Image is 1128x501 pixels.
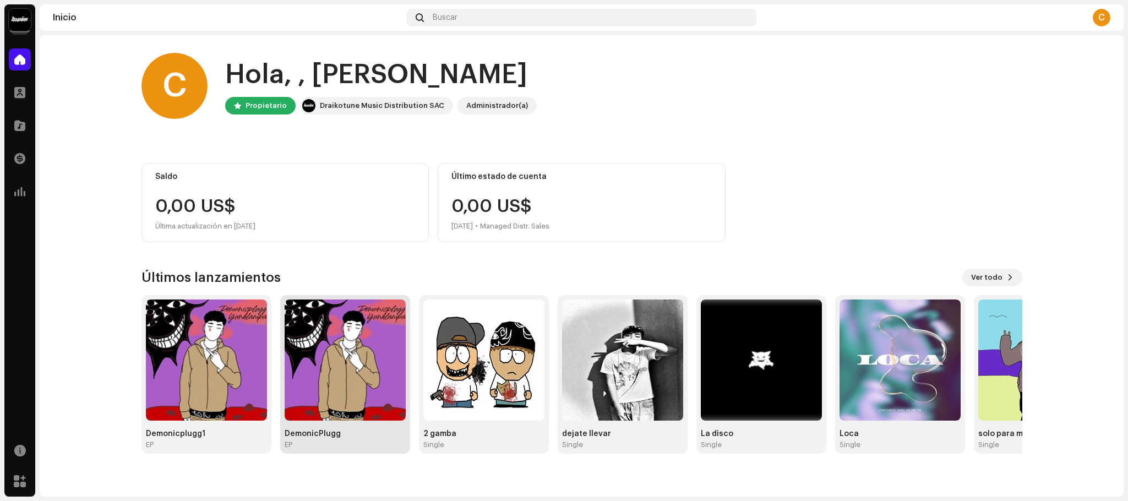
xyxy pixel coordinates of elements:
[562,429,683,438] div: dejate llevar
[9,9,31,31] img: 10370c6a-d0e2-4592-b8a2-38f444b0ca44
[1093,9,1110,26] div: C
[438,163,726,242] re-o-card-value: Último estado de cuenta
[562,440,583,449] div: Single
[840,429,961,438] div: Loca
[423,429,544,438] div: 2 gamba
[302,99,315,112] img: 10370c6a-d0e2-4592-b8a2-38f444b0ca44
[466,99,528,112] div: Administrador(a)
[146,440,154,449] div: EP
[562,299,683,421] img: 434d9da1-8f99-485c-8691-b792c6d99c0a
[978,440,999,449] div: Single
[155,172,416,181] div: Saldo
[978,429,1099,438] div: solo para mi
[701,429,822,438] div: La disco
[285,429,406,438] div: DemonicPlugg
[320,99,444,112] div: Draikotune Music Distribution SAC
[285,440,292,449] div: EP
[423,440,444,449] div: Single
[840,440,860,449] div: Single
[451,220,473,233] div: [DATE]
[53,13,402,22] div: Inicio
[433,13,457,22] span: Buscar
[155,220,416,233] div: Última actualización en [DATE]
[701,299,822,421] img: 3c648e65-0723-4e85-8004-8625cec89ae8
[475,220,478,233] div: •
[141,53,208,119] div: C
[146,299,267,421] img: 1e2193b2-508c-4e53-b505-f6bbcbc13c85
[840,299,961,421] img: 881e91b5-656b-4962-9436-3d95eedacc24
[480,220,549,233] div: Managed Distr. Sales
[146,429,267,438] div: Demonicplugg1
[285,299,406,421] img: 9b498be1-bbfe-4aa1-80db-7a20e52476de
[141,269,281,286] h3: Últimos lanzamientos
[225,57,537,92] div: Hola, , [PERSON_NAME]
[962,269,1022,286] button: Ver todo
[451,172,712,181] div: Último estado de cuenta
[423,299,544,421] img: 7c09a67b-57b4-466c-9a36-0304cb8dfaa4
[971,266,1002,288] span: Ver todo
[701,440,722,449] div: Single
[141,163,429,242] re-o-card-value: Saldo
[978,299,1099,421] img: 1401d101-3d4d-4162-8985-33d8063f1553
[246,99,287,112] div: Propietario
